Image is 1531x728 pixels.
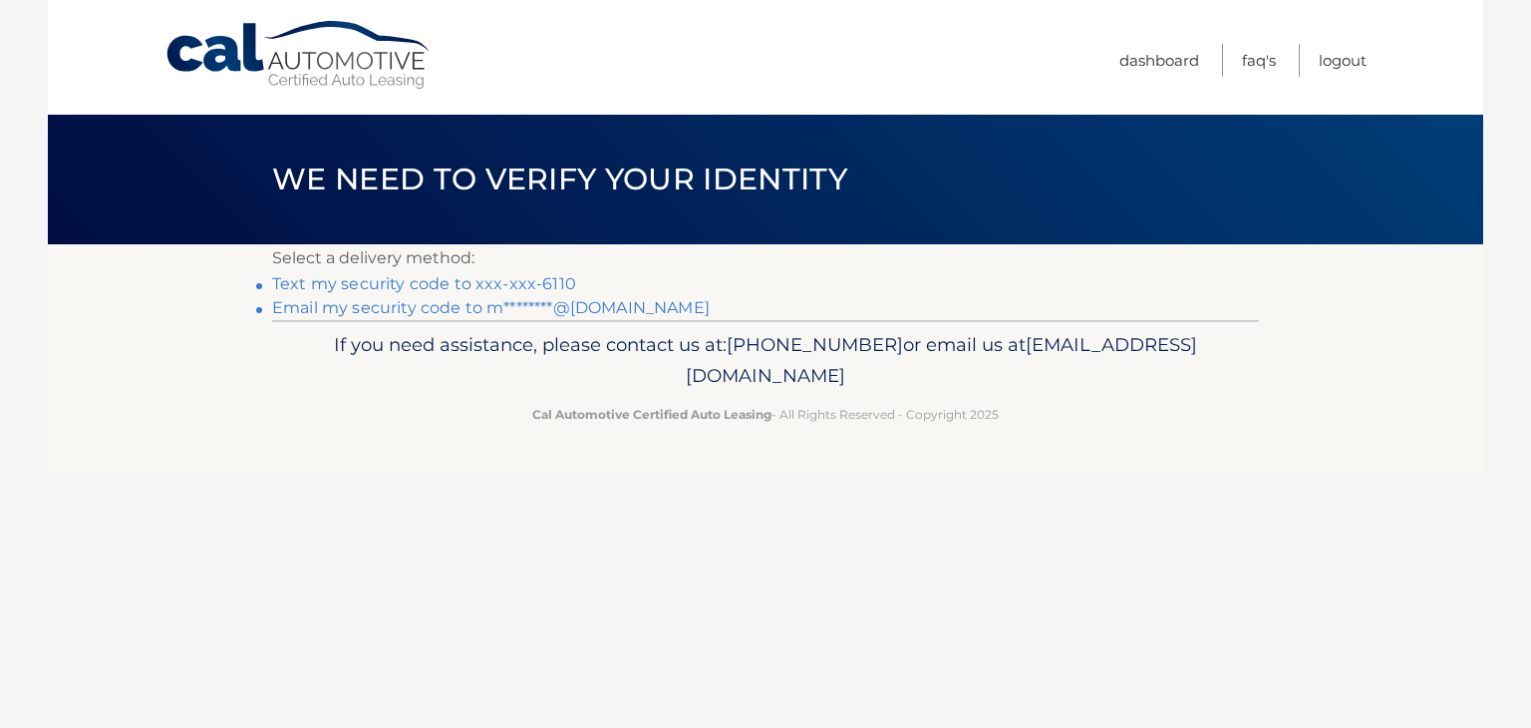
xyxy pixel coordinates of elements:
[272,298,710,317] a: Email my security code to m********@[DOMAIN_NAME]
[164,20,434,91] a: Cal Automotive
[272,274,576,293] a: Text my security code to xxx-xxx-6110
[727,333,903,356] span: [PHONE_NUMBER]
[1119,44,1199,77] a: Dashboard
[285,404,1246,425] p: - All Rights Reserved - Copyright 2025
[1242,44,1276,77] a: FAQ's
[272,161,847,197] span: We need to verify your identity
[1319,44,1367,77] a: Logout
[272,244,1259,272] p: Select a delivery method:
[532,407,771,422] strong: Cal Automotive Certified Auto Leasing
[285,329,1246,393] p: If you need assistance, please contact us at: or email us at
